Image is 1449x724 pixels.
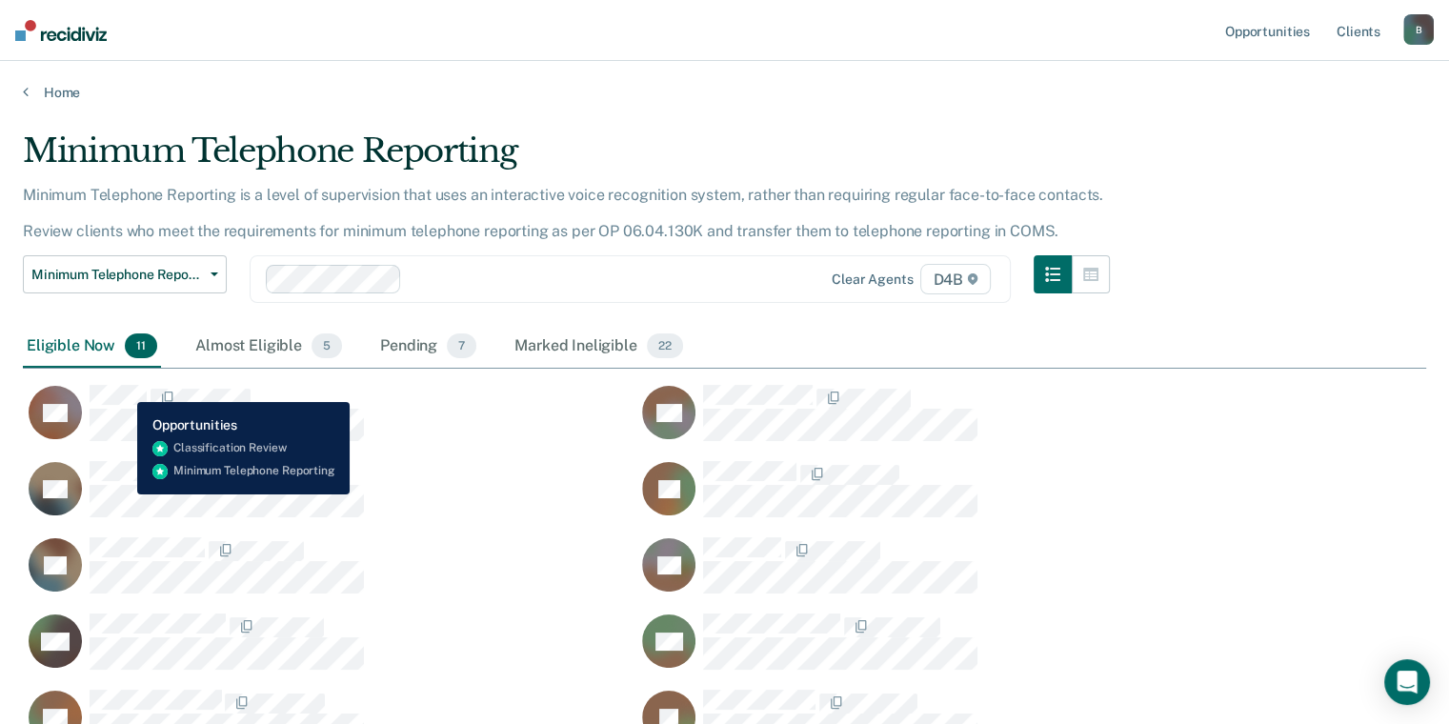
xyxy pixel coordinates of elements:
div: Almost Eligible5 [191,326,346,368]
div: CaseloadOpportunityCell-0791393 [23,536,636,613]
img: Recidiviz [15,20,107,41]
button: B [1403,14,1434,45]
div: Minimum Telephone Reporting [23,131,1110,186]
span: 5 [312,333,342,358]
div: CaseloadOpportunityCell-0803149 [636,613,1250,689]
span: 22 [647,333,683,358]
a: Home [23,84,1426,101]
div: CaseloadOpportunityCell-0594783 [23,384,636,460]
div: CaseloadOpportunityCell-0793617 [636,384,1250,460]
div: Marked Ineligible22 [511,326,686,368]
div: Open Intercom Messenger [1384,659,1430,705]
p: Minimum Telephone Reporting is a level of supervision that uses an interactive voice recognition ... [23,186,1103,240]
div: CaseloadOpportunityCell-0792659 [23,460,636,536]
button: Minimum Telephone Reporting [23,255,227,293]
div: Clear agents [832,271,913,288]
span: Minimum Telephone Reporting [31,267,203,283]
div: CaseloadOpportunityCell-0814670 [636,536,1250,613]
span: D4B [920,264,990,294]
div: CaseloadOpportunityCell-0793537 [636,460,1250,536]
span: 7 [447,333,476,358]
div: Eligible Now11 [23,326,161,368]
div: Pending7 [376,326,480,368]
span: 11 [125,333,157,358]
div: CaseloadOpportunityCell-0796751 [23,613,636,689]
